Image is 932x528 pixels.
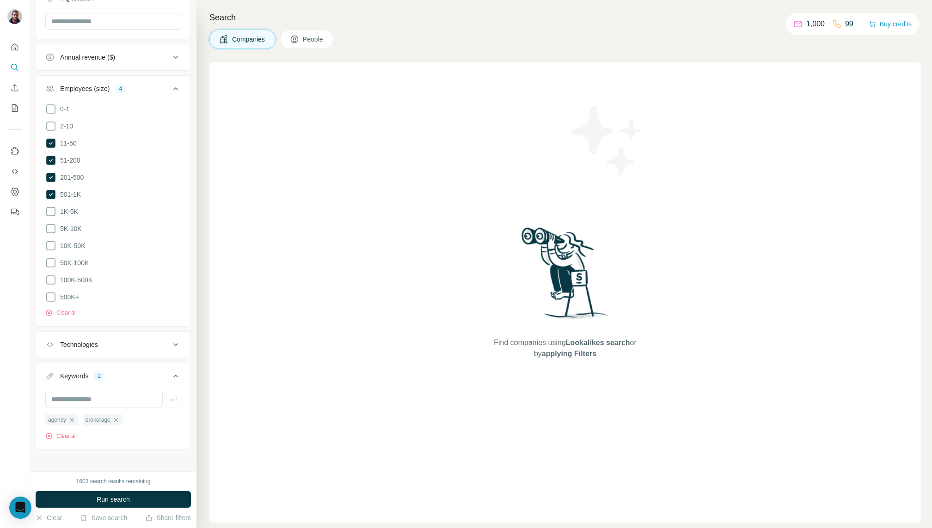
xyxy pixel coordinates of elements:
button: Buy credits [869,18,912,30]
span: 1K-5K [56,207,78,216]
span: 50K-100K [56,258,89,267]
button: Employees (size)4 [36,78,190,103]
button: Keywords2 [36,365,190,391]
span: Companies [232,35,266,44]
button: Quick start [7,39,22,55]
span: 501-1K [56,190,81,199]
div: 1603 search results remaining [76,477,151,486]
span: Run search [97,495,130,504]
span: 0-1 [56,104,69,114]
span: 500K+ [56,292,79,302]
button: Clear all [45,309,77,317]
button: Use Surfe API [7,163,22,180]
button: Clear [36,513,62,522]
button: Save search [80,513,127,522]
button: Technologies [36,334,190,356]
span: 100K-500K [56,275,92,285]
span: brokerage [86,416,110,424]
span: applying Filters [542,350,596,358]
span: 2-10 [56,121,73,131]
button: Use Surfe on LinkedIn [7,143,22,159]
div: 4 [115,85,126,93]
span: agency [48,416,66,424]
button: Share filters [145,513,191,522]
button: Search [7,59,22,76]
div: Open Intercom Messenger [9,497,31,519]
img: Surfe Illustration - Woman searching with binoculars [517,225,613,328]
p: 99 [845,18,853,30]
span: 201-500 [56,173,84,182]
h4: Search [209,11,921,24]
p: 1,000 [806,18,825,30]
button: Enrich CSV [7,79,22,96]
div: 2 [94,372,104,380]
div: Annual revenue ($) [60,53,115,62]
span: 11-50 [56,139,77,148]
button: Dashboard [7,183,22,200]
span: Lookalikes search [566,339,630,346]
span: 51-200 [56,156,80,165]
img: Avatar [7,9,22,24]
button: Annual revenue ($) [36,46,190,68]
span: People [303,35,324,44]
span: 10K-50K [56,241,85,250]
button: My lists [7,100,22,116]
div: Keywords [60,371,88,381]
span: 5K-10K [56,224,82,233]
button: Clear all [45,432,77,440]
button: Feedback [7,204,22,220]
img: Surfe Illustration - Stars [565,99,649,182]
span: Find companies using or by [491,337,639,359]
button: Run search [36,491,191,508]
div: Employees (size) [60,84,110,93]
div: Technologies [60,340,98,349]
